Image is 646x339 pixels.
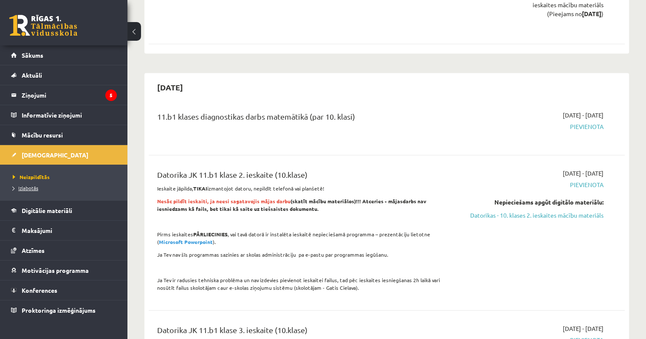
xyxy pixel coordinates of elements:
[22,247,45,254] span: Atzīmes
[13,184,119,192] a: Izlabotās
[22,266,89,274] span: Motivācijas programma
[463,211,604,220] a: Datorikas - 10. klases 2. ieskaites mācību materiāls
[11,65,117,85] a: Aktuāli
[563,169,604,178] span: [DATE] - [DATE]
[563,324,604,333] span: [DATE] - [DATE]
[11,145,117,165] a: [DEMOGRAPHIC_DATA]
[157,276,451,291] p: Ja Tev ir radusies tehniska problēma un nav izdevies pievienot ieskaitei failus, tad pēc ieskaite...
[582,10,601,17] strong: [DATE]
[11,85,117,105] a: Ziņojumi5
[149,77,192,97] h2: [DATE]
[105,90,117,101] i: 5
[13,185,38,191] span: Izlabotās
[11,125,117,145] a: Mācību resursi
[157,111,451,126] div: 11.b1 klases diagnostikas darbs matemātikā (par 10. klasi)
[11,105,117,125] a: Informatīvie ziņojumi
[157,230,451,246] p: Pirms ieskaites , vai tavā datorā ir instalēta ieskaitē nepieciešamā programma – prezentāciju lie...
[157,198,426,212] strong: (skatīt mācību materiālos)!!! Atceries - mājasdarbs nav iesniedzams kā fails, bet tikai kā saite ...
[11,261,117,280] a: Motivācijas programma
[157,198,291,205] span: Nesāc pildīt ieskaiti, ja neesi sagatavojis mājas darbu
[9,15,77,36] a: Rīgas 1. Tālmācības vidusskola
[157,169,451,185] div: Datorika JK 11.b1 klase 2. ieskaite (10.klase)
[563,111,604,120] span: [DATE] - [DATE]
[463,198,604,207] div: Nepieciešams apgūt digitālo materiālu:
[157,185,451,192] p: Ieskaite jāpilda, izmantojot datoru, nepildīt telefonā vai planšetē!
[193,231,228,238] strong: PĀRLIECINIES
[463,122,604,131] span: Pievienota
[22,51,43,59] span: Sākums
[11,221,117,240] a: Maksājumi
[193,185,207,192] strong: TIKAI
[13,173,119,181] a: Neizpildītās
[11,241,117,260] a: Atzīmes
[11,300,117,320] a: Proktoringa izmēģinājums
[463,180,604,189] span: Pievienota
[11,45,117,65] a: Sākums
[22,286,57,294] span: Konferences
[13,174,50,180] span: Neizpildītās
[159,238,213,245] strong: Microsoft Powerpoint
[22,131,63,139] span: Mācību resursi
[22,306,96,314] span: Proktoringa izmēģinājums
[157,251,451,258] p: Ja Tev nav šīs programmas sazinies ar skolas administrāciju pa e-pastu par programmas iegūšanu.
[22,151,88,159] span: [DEMOGRAPHIC_DATA]
[11,280,117,300] a: Konferences
[22,85,117,105] legend: Ziņojumi
[22,71,42,79] span: Aktuāli
[22,221,117,240] legend: Maksājumi
[11,201,117,220] a: Digitālie materiāli
[22,207,72,214] span: Digitālie materiāli
[22,105,117,125] legend: Informatīvie ziņojumi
